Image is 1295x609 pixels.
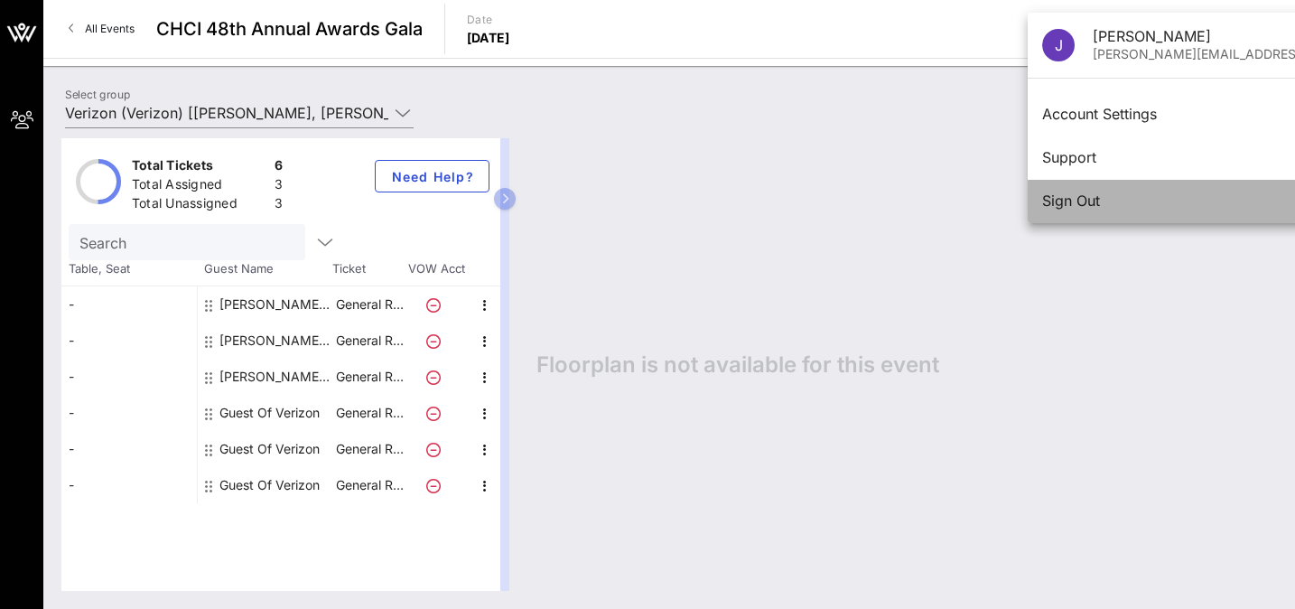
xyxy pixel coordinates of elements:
[219,467,320,503] div: Guest Of Verizon
[197,260,332,278] span: Guest Name
[61,286,197,323] div: -
[333,286,405,323] p: General R…
[332,260,405,278] span: Ticket
[61,431,197,467] div: -
[61,359,197,395] div: -
[536,351,939,379] span: Floorplan is not available for this event
[156,15,423,42] span: CHCI 48th Annual Awards Gala
[132,156,267,179] div: Total Tickets
[333,395,405,431] p: General R…
[219,359,333,395] div: Rudy Espinoza Verizon
[467,11,510,29] p: Date
[1055,36,1063,54] span: J
[375,160,489,192] button: Need Help?
[61,323,197,359] div: -
[333,323,405,359] p: General R…
[132,194,267,217] div: Total Unassigned
[275,194,283,217] div: 3
[85,22,135,35] span: All Events
[58,14,145,43] a: All Events
[275,156,283,179] div: 6
[219,395,320,431] div: Guest Of Verizon
[467,29,510,47] p: [DATE]
[219,323,333,359] div: Marcela Zamora Verizon
[333,431,405,467] p: General R…
[390,169,474,184] span: Need Help?
[333,359,405,395] p: General R…
[65,88,130,101] label: Select group
[405,260,468,278] span: VOW Acct
[219,431,320,467] div: Guest Of Verizon
[61,260,197,278] span: Table, Seat
[132,175,267,198] div: Total Assigned
[219,286,333,323] div: Bianca C. Lucero NALEO
[275,175,283,198] div: 3
[333,467,405,503] p: General R…
[61,395,197,431] div: -
[61,467,197,503] div: -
